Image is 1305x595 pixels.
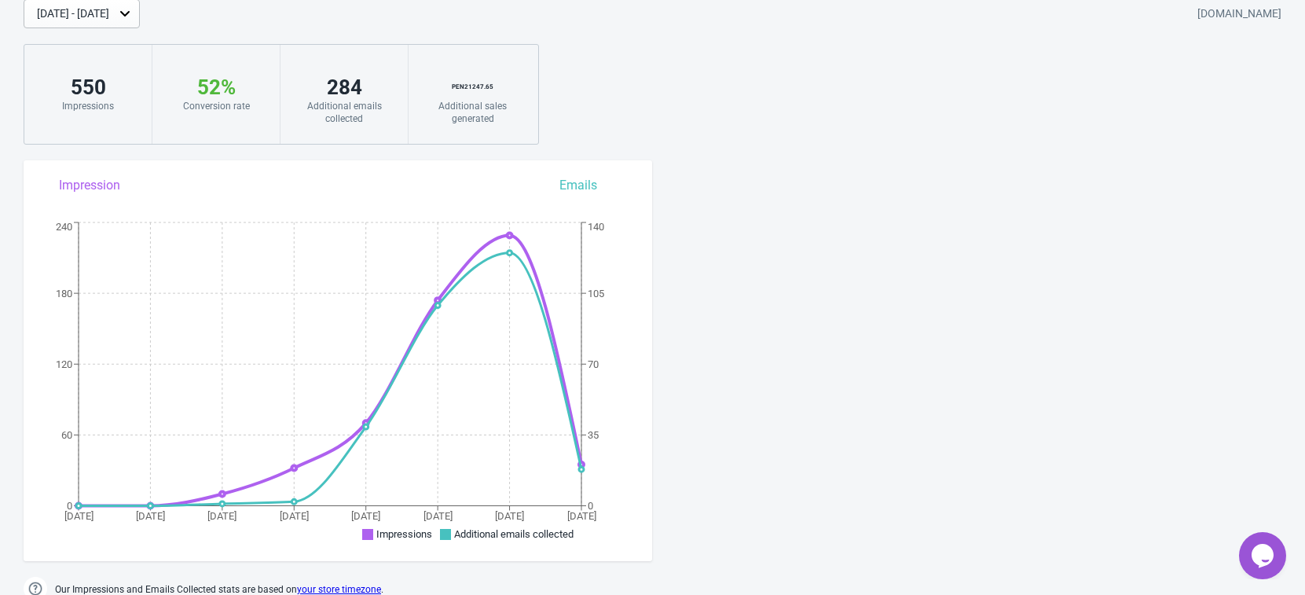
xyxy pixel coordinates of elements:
tspan: [DATE] [351,510,380,522]
tspan: 70 [588,358,599,370]
tspan: [DATE] [280,510,309,522]
tspan: [DATE] [207,510,236,522]
tspan: 140 [588,221,604,233]
tspan: 0 [588,500,593,512]
div: 550 [40,75,136,100]
div: [DATE] - [DATE] [37,6,109,22]
div: 284 [296,75,392,100]
tspan: [DATE] [495,510,524,522]
span: Impressions [376,528,432,540]
tspan: [DATE] [423,510,453,522]
a: your store timezone [297,584,381,595]
div: PEN 21247.65 [424,75,521,100]
tspan: [DATE] [136,510,165,522]
iframe: chat widget [1239,532,1289,579]
tspan: 240 [56,221,72,233]
tspan: 35 [588,429,599,441]
tspan: 120 [56,358,72,370]
div: Conversion rate [168,100,264,112]
tspan: 180 [56,288,72,299]
div: Additional emails collected [296,100,392,125]
div: Additional sales generated [424,100,521,125]
div: 52 % [168,75,264,100]
div: Impressions [40,100,136,112]
tspan: 60 [61,429,72,441]
tspan: 0 [67,500,72,512]
span: Additional emails collected [454,528,574,540]
tspan: 105 [588,288,604,299]
tspan: [DATE] [567,510,596,522]
tspan: [DATE] [64,510,93,522]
